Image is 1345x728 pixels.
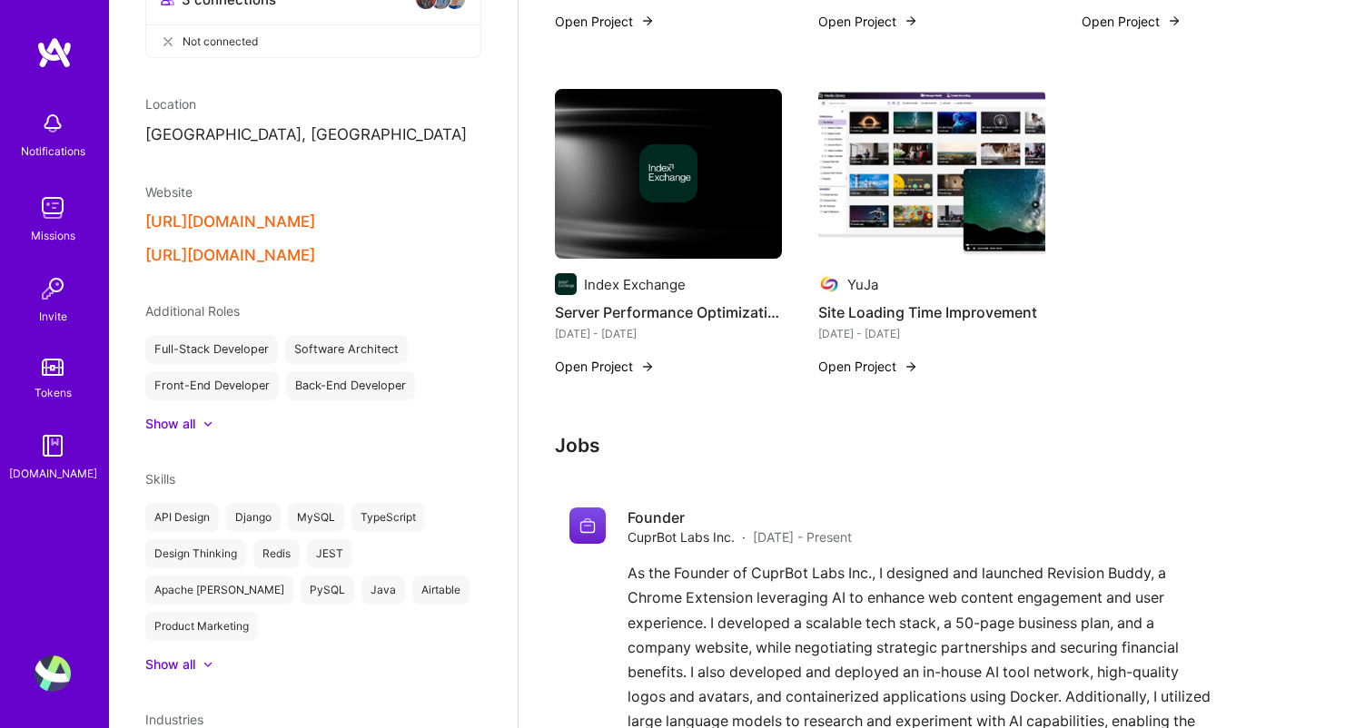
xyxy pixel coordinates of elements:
button: [URL][DOMAIN_NAME] [145,246,315,265]
img: Invite [35,271,71,307]
h4: Founder [628,507,852,527]
div: API Design [145,503,219,532]
div: YuJa [847,275,878,294]
div: Design Thinking [145,539,246,568]
img: tokens [42,359,64,376]
button: Open Project [818,357,918,376]
i: icon CloseGray [161,34,175,49]
p: [GEOGRAPHIC_DATA], [GEOGRAPHIC_DATA] [145,124,481,146]
img: arrow-right [640,14,655,28]
span: Skills [145,471,175,487]
div: [DATE] - [DATE] [555,324,782,343]
span: Additional Roles [145,303,240,319]
div: Show all [145,415,195,433]
img: arrow-right [640,359,655,374]
h3: Jobs [555,434,1300,457]
h4: Server Performance Optimization [555,300,782,324]
div: [DATE] - [DATE] [818,324,1045,343]
span: Industries [145,712,203,727]
div: Tokens [35,383,72,402]
img: Company logo [569,507,606,544]
div: Notifications [21,142,85,161]
img: guide book [35,428,71,464]
button: Open Project [555,12,655,31]
img: Site Loading Time Improvement [818,89,1045,260]
span: CuprBot Labs Inc. [628,527,735,546]
div: Show all [145,655,195,674]
span: [DATE] - Present [753,527,852,546]
img: arrow-right [904,14,918,28]
div: PySQL [301,576,354,605]
div: Index Exchange [584,275,686,294]
div: Location [145,94,481,113]
div: Product Marketing [145,612,258,641]
div: [DOMAIN_NAME] [9,464,97,483]
img: teamwork [35,190,71,226]
button: [URL][DOMAIN_NAME] [145,212,315,231]
div: Front-End Developer [145,371,279,400]
button: Open Project [555,357,655,376]
button: Open Project [1082,12,1182,31]
img: User Avatar [35,655,71,692]
div: Back-End Developer [286,371,415,400]
div: JEST [307,539,352,568]
img: arrow-right [904,359,918,374]
div: Apache [PERSON_NAME] [145,576,293,605]
img: arrow-right [1167,14,1182,28]
div: Airtable [412,576,470,605]
div: Software Architect [285,335,408,364]
span: · [742,527,746,546]
div: Django [226,503,281,532]
img: Company logo [555,273,577,295]
div: MySQL [288,503,344,532]
img: bell [35,105,71,142]
img: cover [555,89,782,260]
span: Not connected [183,32,258,51]
img: logo [36,36,73,69]
div: Missions [31,226,75,245]
img: Company logo [818,273,840,295]
div: Java [361,576,405,605]
button: Open Project [818,12,918,31]
div: Full-Stack Developer [145,335,278,364]
img: Company logo [639,144,697,202]
h4: Site Loading Time Improvement [818,300,1045,324]
div: TypeScript [351,503,425,532]
div: Redis [253,539,300,568]
div: Invite [39,307,67,326]
span: Website [145,184,193,200]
